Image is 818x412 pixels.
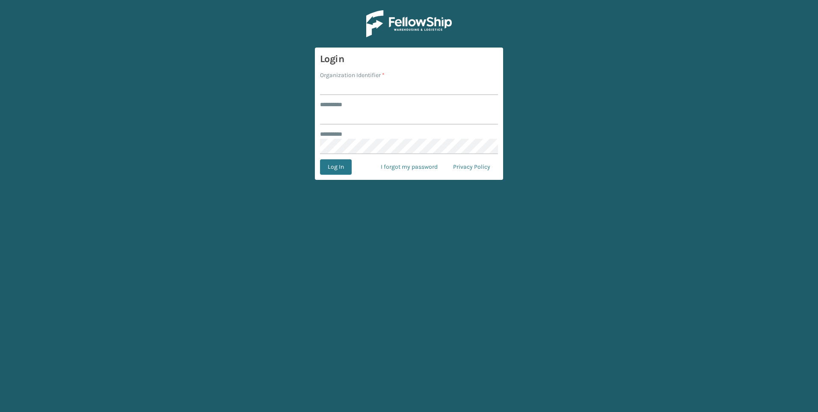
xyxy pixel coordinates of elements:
[366,10,452,37] img: Logo
[320,53,498,66] h3: Login
[445,159,498,175] a: Privacy Policy
[320,159,352,175] button: Log In
[373,159,445,175] a: I forgot my password
[320,71,385,80] label: Organization Identifier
